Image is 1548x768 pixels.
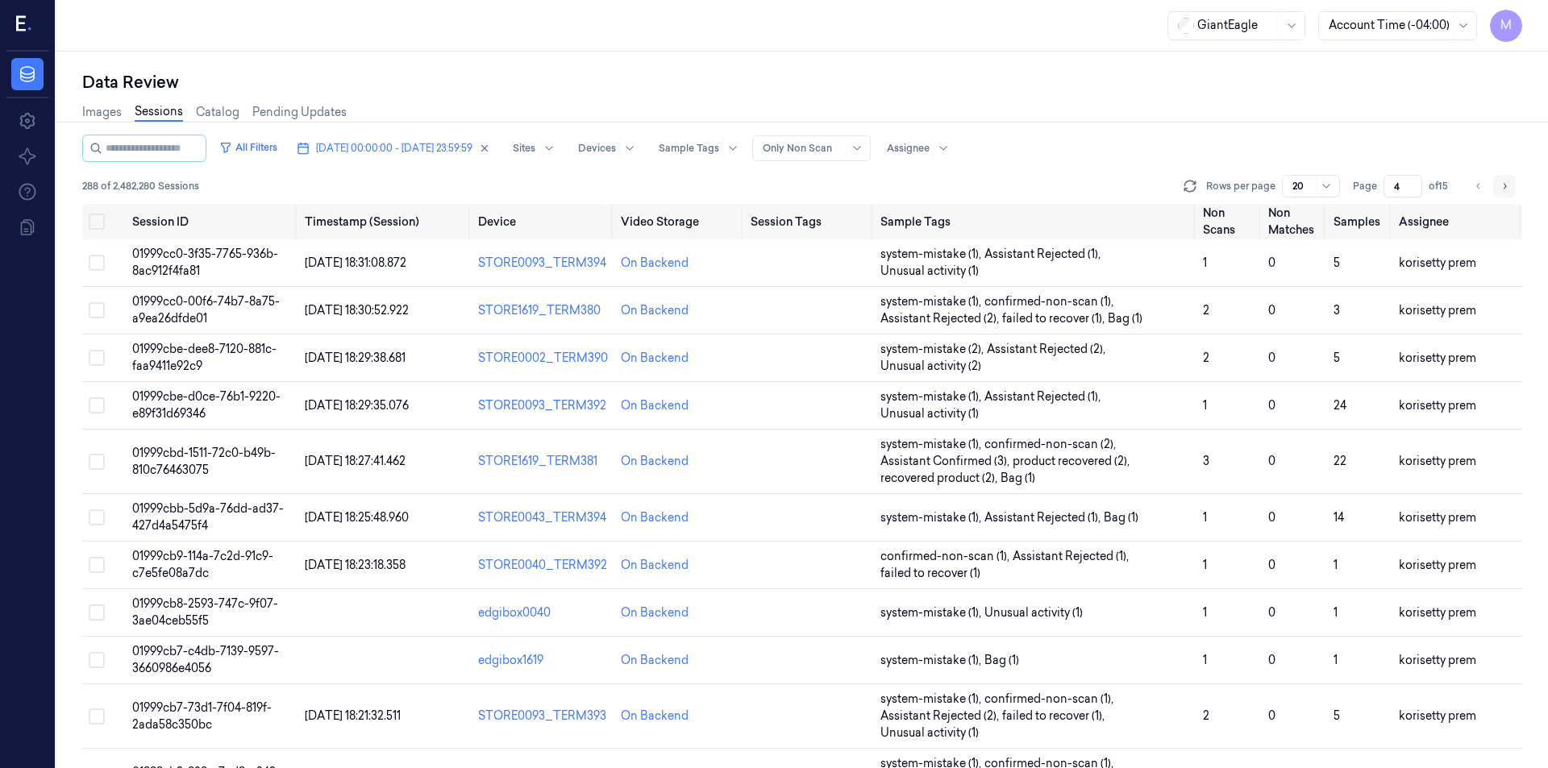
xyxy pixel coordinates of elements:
span: product recovered (2) , [1013,453,1133,470]
span: [DATE] 18:30:52.922 [305,303,409,318]
span: 0 [1268,510,1275,525]
span: korisetty prem [1399,398,1476,413]
a: Catalog [196,104,239,121]
span: 01999cc0-3f35-7765-936b-8ac912f4fa81 [132,247,278,278]
p: Rows per page [1206,179,1275,193]
span: Bag (1) [1104,509,1138,526]
span: 2 [1203,351,1209,365]
div: STORE0002_TERM390 [478,350,608,367]
span: 288 of 2,482,280 Sessions [82,179,199,193]
span: confirmed-non-scan (1) , [984,293,1117,310]
nav: pagination [1467,175,1516,197]
button: Select row [89,397,105,413]
span: 01999cbd-1511-72c0-b49b-810c76463075 [132,446,276,477]
span: 3 [1203,454,1209,468]
span: 0 [1268,351,1275,365]
span: 5 [1334,351,1340,365]
th: Assignee [1392,204,1522,239]
span: Unusual activity (1) [984,604,1083,621]
span: 0 [1268,398,1275,413]
span: system-mistake (1) , [880,246,984,263]
span: 5 [1334,255,1340,270]
span: 3 [1334,303,1340,318]
span: confirmed-non-scan (1) , [880,548,1013,565]
span: recovered product (2) , [880,470,1001,487]
a: Sessions [135,103,183,122]
span: of 15 [1429,179,1454,193]
th: Timestamp (Session) [298,204,471,239]
span: [DATE] 18:29:38.681 [305,351,406,365]
span: 01999cbb-5d9a-76dd-ad37-427d4a5475f4 [132,501,284,533]
div: On Backend [621,652,689,669]
div: STORE1619_TERM380 [478,302,608,319]
span: 1 [1203,558,1207,572]
button: Select all [89,214,105,230]
div: On Backend [621,350,689,367]
div: STORE0093_TERM392 [478,397,608,414]
span: failed to recover (1) , [1002,310,1108,327]
span: Unusual activity (1) [880,263,979,280]
span: system-mistake (1) , [880,436,984,453]
span: 1 [1334,558,1338,572]
div: On Backend [621,604,689,621]
span: 1 [1334,605,1338,620]
div: STORE0040_TERM392 [478,557,608,574]
span: korisetty prem [1399,708,1476,723]
span: korisetty prem [1399,454,1476,468]
button: [DATE] 00:00:00 - [DATE] 23:59:59 [290,135,497,161]
span: [DATE] 18:31:08.872 [305,255,406,270]
div: STORE1619_TERM381 [478,453,608,470]
span: system-mistake (1) , [880,388,984,405]
span: 14 [1334,510,1344,525]
th: Session Tags [744,204,874,239]
span: 0 [1268,454,1275,468]
th: Non Matches [1262,204,1327,239]
span: 0 [1268,653,1275,667]
div: STORE0093_TERM394 [478,255,608,272]
div: STORE0093_TERM393 [478,708,608,724]
a: Images [82,104,122,121]
div: edgibox0040 [478,604,608,621]
span: confirmed-non-scan (1) , [984,691,1117,708]
span: 1 [1203,510,1207,525]
span: failed to recover (1) [880,565,980,582]
span: Assistant Confirmed (3) , [880,453,1013,470]
span: 1 [1203,605,1207,620]
button: All Filters [213,135,284,160]
div: Data Review [82,71,1522,93]
span: [DATE] 18:25:48.960 [305,510,409,525]
span: 01999cb9-114a-7c2d-91c9-c7e5fe08a7dc [132,549,273,580]
span: Assistant Rejected (2) , [880,310,1002,327]
button: Select row [89,454,105,470]
button: Select row [89,350,105,366]
button: Select row [89,255,105,271]
div: On Backend [621,453,689,470]
span: 24 [1334,398,1346,413]
span: 1 [1203,653,1207,667]
span: M [1490,10,1522,42]
button: Select row [89,557,105,573]
span: Assistant Rejected (1) , [984,509,1104,526]
span: 0 [1268,255,1275,270]
span: Assistant Rejected (1) , [984,388,1104,405]
span: Bag (1) [984,652,1019,669]
span: failed to recover (1) , [1002,708,1108,724]
span: 5 [1334,708,1340,723]
span: confirmed-non-scan (2) , [984,436,1119,453]
button: Select row [89,652,105,668]
span: Bag (1) [1108,310,1142,327]
span: system-mistake (1) , [880,652,984,669]
span: 01999cbe-d0ce-76b1-9220-e89f31d69346 [132,389,281,421]
span: 01999cb7-73d1-7f04-819f-2ada58c350bc [132,700,272,732]
span: system-mistake (1) , [880,604,984,621]
span: 22 [1334,454,1346,468]
span: Unusual activity (1) [880,405,979,422]
span: Unusual activity (1) [880,724,979,741]
span: korisetty prem [1399,303,1476,318]
span: 01999cb8-2593-747c-9f07-3ae04ceb55f5 [132,596,278,628]
span: korisetty prem [1399,255,1476,270]
span: Assistant Rejected (1) , [984,246,1104,263]
div: On Backend [621,397,689,414]
button: Select row [89,708,105,724]
button: Go to next page [1493,175,1516,197]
